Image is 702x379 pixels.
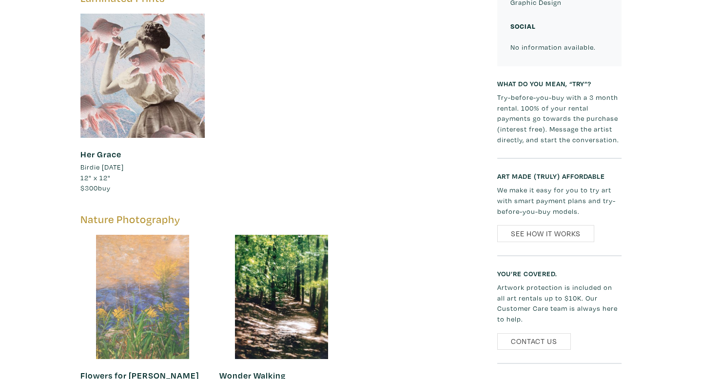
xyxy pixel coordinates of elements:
[497,269,622,278] h6: You’re covered.
[80,149,121,160] a: Her Grace
[497,172,622,180] h6: Art made (truly) affordable
[80,183,111,192] span: buy
[80,173,111,182] span: 12" x 12"
[497,79,622,88] h6: What do you mean, “try”?
[80,183,98,192] span: $300
[497,225,594,242] a: See How It Works
[510,21,536,31] small: Social
[497,333,571,350] a: Contact Us
[80,213,483,226] h5: Nature Photography
[497,92,622,145] p: Try-before-you-buy with a 3 month rental. 100% of your rental payments go towards the purchase (i...
[497,282,622,324] p: Artwork protection is included on all art rentals up to $10K. Our Customer Care team is always he...
[80,162,124,172] li: Birdie [DATE]
[510,42,596,52] small: No information available.
[80,162,205,172] a: Birdie [DATE]
[497,185,622,216] p: We make it easy for you to try art with smart payment plans and try-before-you-buy models.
